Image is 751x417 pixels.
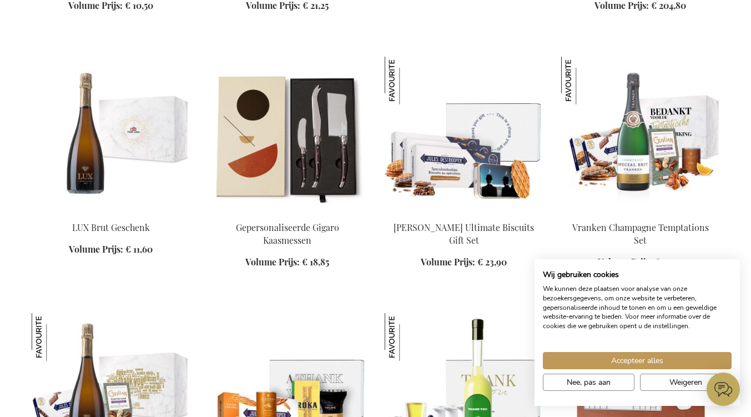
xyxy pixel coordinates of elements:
span: Volume Prijs: [69,243,123,255]
span: € 11,60 [125,243,153,255]
span: Accepteer alles [611,355,663,366]
img: Jules Destrooper Ultimate Biscuits Gift Set [385,57,432,104]
a: Volume Prijs: € 23,90 [421,256,507,269]
span: Volume Prijs: [421,256,475,268]
span: Volume Prijs: [598,256,652,268]
button: Pas cookie voorkeuren aan [543,374,634,391]
span: Volume Prijs: [245,256,300,268]
button: Alle cookies weigeren [640,374,732,391]
a: Vranken Champagne Temptations Set [572,222,709,246]
a: Vranken Champagne Temptations Set Vranken Champagne Temptations Set [561,208,720,218]
a: Volume Prijs: € 18,85 [245,256,329,269]
img: Jules Destrooper Ultimate Biscuits Gift Set [385,57,543,212]
h2: Wij gebruiken cookies [543,270,732,280]
span: Nee, pas aan [567,376,611,388]
a: Gepersonaliseerde Gigaro Kaasmessen [236,222,339,246]
a: [PERSON_NAME] Ultimate Biscuits Gift Set [394,222,534,246]
button: Accepteer alle cookies [543,352,732,369]
a: Volume Prijs: € 44,50 [598,256,683,269]
img: Personalised Gigaro Cheese Knives [208,57,367,212]
img: Lux Sparkling Wine [32,57,190,212]
span: Weigeren [669,376,702,388]
span: € 23,90 [477,256,507,268]
span: € 44,50 [654,256,683,268]
iframe: belco-activator-frame [707,373,740,406]
img: Vranken Champagne Temptations Set [561,57,720,212]
img: The Personalised Limoncello Shot Set [385,313,432,361]
a: Jules Destrooper Ultimate Biscuits Gift Set Jules Destrooper Ultimate Biscuits Gift Set [385,208,543,218]
a: Personalised Gigaro Cheese Knives [208,208,367,218]
img: Sparkling Temptations Box [32,313,79,361]
a: LUX Brut Geschenk [72,222,150,233]
a: Volume Prijs: € 11,60 [69,243,153,256]
a: Lux Sparkling Wine [32,208,190,218]
span: € 18,85 [302,256,329,268]
img: Vranken Champagne Temptations Set [561,57,609,104]
p: We kunnen deze plaatsen voor analyse van onze bezoekersgegevens, om onze website te verbeteren, g... [543,284,732,331]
